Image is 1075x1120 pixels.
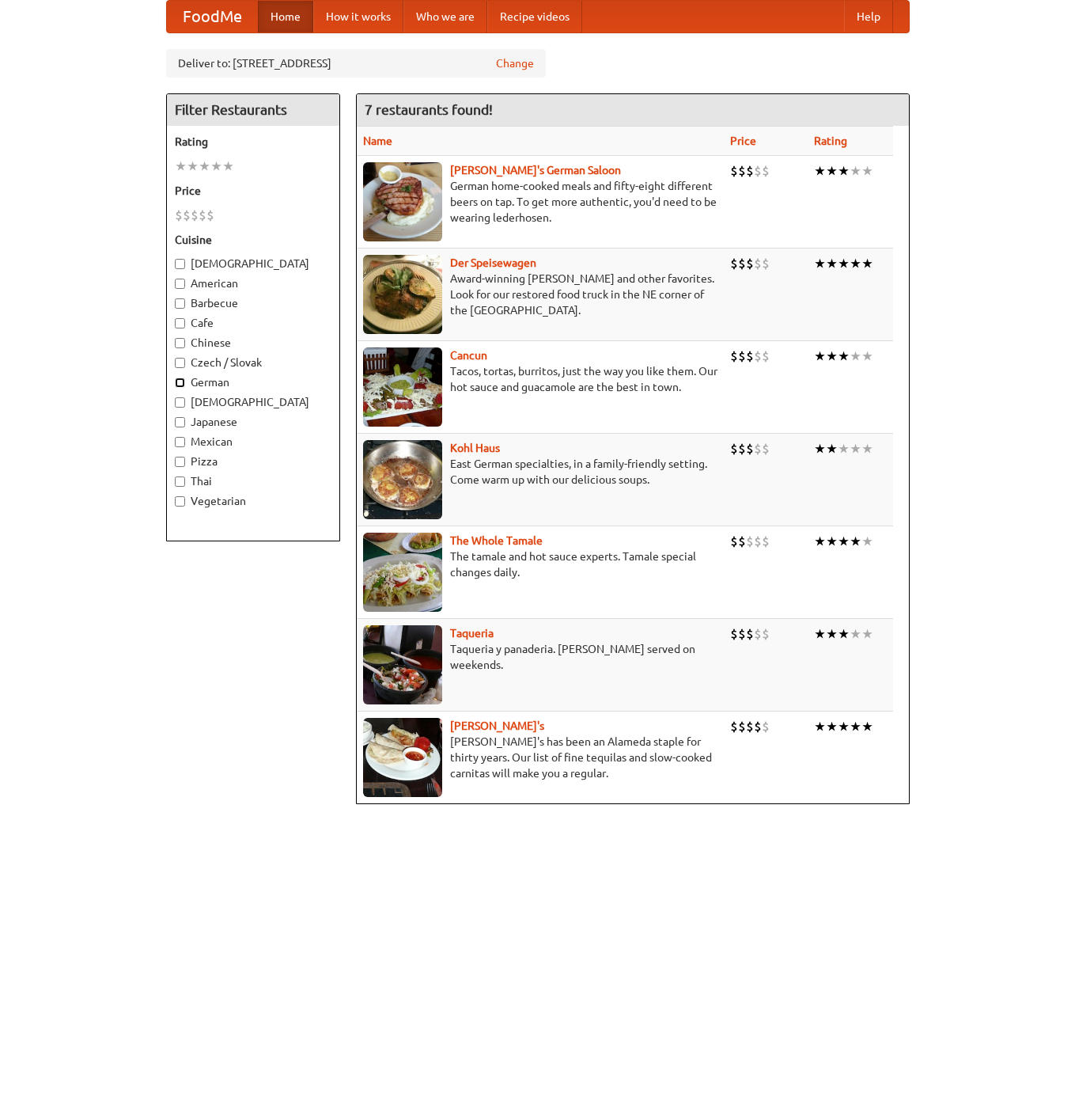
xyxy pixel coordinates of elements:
[861,440,873,457] li: ★
[850,533,861,550] li: ★
[175,318,185,328] input: Cafe
[363,734,717,781] p: [PERSON_NAME]'s has been an Alameda staple for thirty years. Our list of fine tequilas and slow-c...
[363,549,717,580] p: The tamale and hot sauce experts. Tamale special changes daily.
[450,442,500,454] a: Kohl Haus
[838,162,850,180] li: ★
[844,1,893,32] a: Help
[754,440,762,457] li: $
[363,255,442,334] img: speisewagen.jpg
[754,162,762,180] li: $
[861,162,873,180] li: ★
[450,164,621,177] b: [PERSON_NAME]'s German Saloon
[363,641,717,673] p: Taqueria y panaderia. [PERSON_NAME] served on weekends.
[175,378,185,388] input: German
[762,533,770,550] li: $
[850,347,861,365] li: ★
[826,347,838,365] li: ★
[826,162,838,180] li: ★
[175,374,331,390] label: German
[826,625,838,643] li: ★
[861,347,873,365] li: ★
[175,256,331,271] label: [DEMOGRAPHIC_DATA]
[730,347,738,365] li: $
[175,493,331,509] label: Vegetarian
[730,718,738,735] li: $
[746,718,754,735] li: $
[861,255,873,272] li: ★
[450,719,544,732] a: [PERSON_NAME]'s
[450,349,487,362] a: Cancun
[175,232,331,248] h5: Cuisine
[175,279,185,289] input: American
[175,417,185,427] input: Japanese
[175,476,185,487] input: Thai
[762,625,770,643] li: $
[861,718,873,735] li: ★
[861,625,873,643] li: ★
[861,533,873,550] li: ★
[738,533,746,550] li: $
[738,347,746,365] li: $
[363,271,717,318] p: Award-winning [PERSON_NAME] and other favorites. Look for our restored food truck in the NE corne...
[850,162,861,180] li: ★
[199,207,206,224] li: $
[175,298,185,309] input: Barbecue
[738,440,746,457] li: $
[762,347,770,365] li: $
[850,440,861,457] li: ★
[814,625,826,643] li: ★
[850,718,861,735] li: ★
[175,295,331,311] label: Barbecue
[175,259,185,269] input: [DEMOGRAPHIC_DATA]
[738,718,746,735] li: $
[450,627,494,640] a: Taqueria
[754,347,762,365] li: $
[814,718,826,735] li: ★
[175,454,331,469] label: Pizza
[738,625,746,643] li: $
[838,255,850,272] li: ★
[850,255,861,272] li: ★
[826,255,838,272] li: ★
[762,440,770,457] li: $
[838,625,850,643] li: ★
[754,533,762,550] li: $
[183,207,191,224] li: $
[838,347,850,365] li: ★
[730,162,738,180] li: $
[762,162,770,180] li: $
[175,338,185,348] input: Chinese
[175,473,331,489] label: Thai
[175,158,187,175] li: ★
[175,394,331,410] label: [DEMOGRAPHIC_DATA]
[175,275,331,291] label: American
[365,102,493,117] ng-pluralize: 7 restaurants found!
[754,718,762,735] li: $
[746,162,754,180] li: $
[363,625,442,704] img: taqueria.jpg
[826,440,838,457] li: ★
[814,255,826,272] li: ★
[826,718,838,735] li: ★
[746,255,754,272] li: $
[363,456,717,488] p: East German specialties, in a family-friendly setting. Come warm up with our delicious soups.
[746,440,754,457] li: $
[746,625,754,643] li: $
[363,178,717,226] p: German home-cooked meals and fifty-eight different beers on tap. To get more authentic, you'd nee...
[175,414,331,430] label: Japanese
[175,335,331,351] label: Chinese
[450,534,543,547] a: The Whole Tamale
[814,162,826,180] li: ★
[363,440,442,519] img: kohlhaus.jpg
[363,363,717,395] p: Tacos, tortas, burritos, just the way you like them. Our hot sauce and guacamole are the best in ...
[450,256,536,269] b: Der Speisewagen
[175,358,185,368] input: Czech / Slovak
[838,440,850,457] li: ★
[175,355,331,370] label: Czech / Slovak
[175,437,185,447] input: Mexican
